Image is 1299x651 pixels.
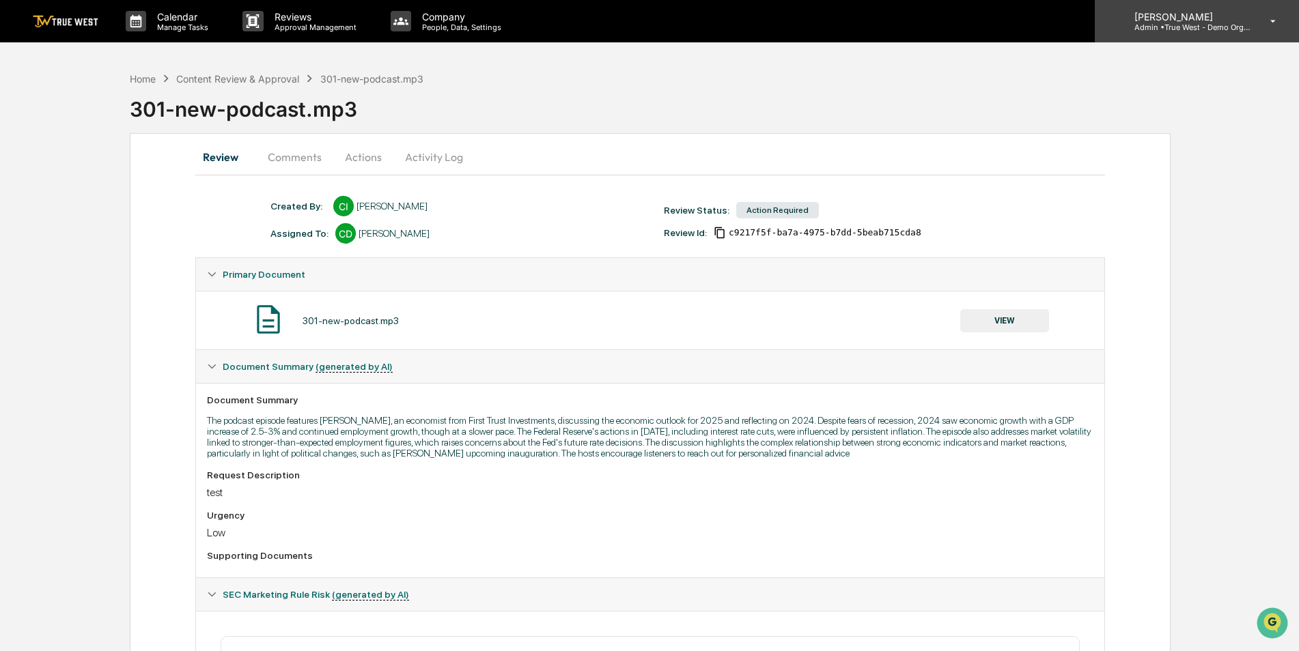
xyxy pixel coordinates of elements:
div: Created By: ‎ ‎ [270,201,326,212]
div: Review Id: [664,227,707,238]
div: We're available if you need us! [46,118,173,129]
img: Document Icon [251,302,285,336]
p: Reviews [264,11,363,23]
p: Company [411,11,508,23]
div: Supporting Documents [207,550,1093,561]
img: logo [33,15,98,28]
span: Attestations [113,172,169,186]
div: [PERSON_NAME] [357,201,428,212]
p: The podcast episode features [PERSON_NAME], an economist from First Trust Investments, discussing... [207,415,1093,459]
p: [PERSON_NAME] [1123,11,1251,23]
div: 301-new-podcast.mp3 [303,315,399,326]
div: Start new chat [46,104,224,118]
div: CI [333,196,354,216]
button: Comments [257,141,333,173]
div: Urgency [207,510,1093,521]
button: Actions [333,141,394,173]
div: 🗄️ [99,173,110,184]
div: test [207,486,1093,499]
a: 🔎Data Lookup [8,192,92,217]
div: 🔎 [14,199,25,210]
span: Preclearance [27,172,88,186]
button: VIEW [960,309,1049,332]
div: Primary Document [196,291,1104,349]
u: (generated by AI) [332,589,409,601]
p: Admin • True West - Demo Organization [1123,23,1251,32]
div: secondary tabs example [195,141,1104,173]
p: How can we help? [14,29,249,50]
u: (generated by AI) [316,361,393,373]
div: SEC Marketing Rule Risk (generated by AI) [196,578,1104,611]
div: Low [207,526,1093,539]
iframe: Open customer support [1255,606,1292,643]
div: 301-new-podcast.mp3 [130,86,1299,121]
div: Document Summary (generated by AI) [196,350,1104,383]
div: 301-new-podcast.mp3 [320,73,423,85]
button: Activity Log [394,141,474,173]
span: Pylon [136,231,165,242]
div: Review Status: [664,205,729,216]
p: Manage Tasks [146,23,215,32]
div: 🖐️ [14,173,25,184]
div: Primary Document [196,258,1104,291]
p: Calendar [146,11,215,23]
a: 🗄️Attestations [94,167,175,191]
div: Request Description [207,469,1093,480]
div: CD [335,223,356,244]
div: Document Summary (generated by AI) [196,383,1104,577]
button: Start new chat [232,108,249,125]
div: Content Review & Approval [176,73,299,85]
img: 1746055101610-c473b297-6a78-478c-a979-82029cc54cd1 [14,104,38,129]
span: Document Summary [223,361,393,372]
button: Review [195,141,257,173]
span: Primary Document [223,269,305,280]
div: Document Summary [207,394,1093,405]
p: People, Data, Settings [411,23,508,32]
div: [PERSON_NAME] [359,228,430,239]
span: c9217f5f-ba7a-4975-b7dd-5beab715cda8 [729,227,921,238]
div: Home [130,73,156,85]
span: Data Lookup [27,198,86,212]
div: Action Required [736,202,819,218]
a: 🖐️Preclearance [8,167,94,191]
span: SEC Marketing Rule Risk [223,589,409,600]
p: Approval Management [264,23,363,32]
a: Powered byPylon [96,231,165,242]
div: Assigned To: [270,228,329,239]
